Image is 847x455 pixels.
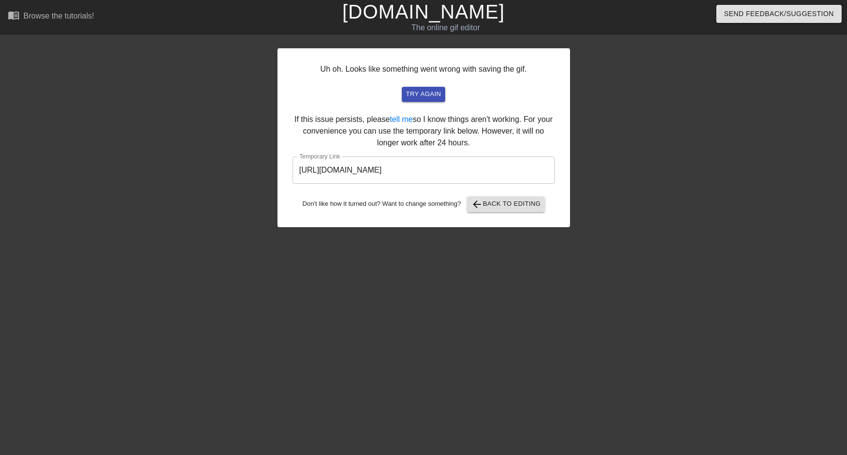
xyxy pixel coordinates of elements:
[724,8,834,20] span: Send Feedback/Suggestion
[287,22,604,34] div: The online gif editor
[342,1,505,22] a: [DOMAIN_NAME]
[8,9,20,21] span: menu_book
[390,115,413,123] a: tell me
[277,48,570,227] div: Uh oh. Looks like something went wrong with saving the gif. If this issue persists, please so I k...
[293,157,555,184] input: bare
[402,87,445,102] button: try again
[471,198,483,210] span: arrow_back
[23,12,94,20] div: Browse the tutorials!
[406,89,441,100] span: try again
[293,197,555,212] div: Don't like how it turned out? Want to change something?
[471,198,541,210] span: Back to Editing
[467,197,545,212] button: Back to Editing
[8,9,94,24] a: Browse the tutorials!
[716,5,842,23] button: Send Feedback/Suggestion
